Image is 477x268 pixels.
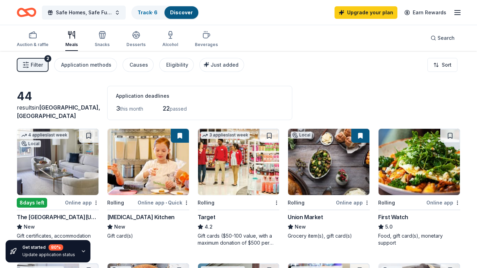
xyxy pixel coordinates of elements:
[17,232,99,246] div: Gift certificates, accommodation packages
[162,42,178,47] div: Alcohol
[198,232,280,246] div: Gift cards ($50-100 value, with a maximum donation of $500 per year)
[425,31,460,45] button: Search
[20,132,69,139] div: 4 applies last week
[65,198,99,207] div: Online app
[44,55,51,62] div: 2
[199,58,244,72] button: Just added
[107,232,189,239] div: Gift card(s)
[107,213,175,221] div: [MEDICAL_DATA] Kitchen
[288,232,370,239] div: Grocery item(s), gift card(s)
[195,42,218,47] div: Beverages
[385,223,392,231] span: 5.0
[131,6,199,20] button: Track· 6Discover
[17,42,49,47] div: Auction & raffle
[17,129,98,195] img: Image for The Peninsula New York
[61,61,111,69] div: Application methods
[17,198,47,208] div: 8 days left
[138,9,157,15] a: Track· 6
[400,6,450,19] a: Earn Rewards
[107,199,124,207] div: Rolling
[288,128,370,239] a: Image for Union MarketLocalRollingOnline appUnion MarketNewGrocery item(s), gift card(s)
[138,198,189,207] div: Online app Quick
[126,42,146,47] div: Desserts
[116,105,120,112] span: 3
[291,132,312,139] div: Local
[198,128,280,246] a: Image for Target3 applieslast weekRollingTarget4.2Gift cards ($50-100 value, with a maximum donat...
[17,128,99,246] a: Image for The Peninsula New York4 applieslast weekLocal8days leftOnline appThe [GEOGRAPHIC_DATA][...
[49,244,63,251] div: 80 %
[205,223,213,231] span: 4.2
[65,28,78,51] button: Meals
[198,129,279,195] img: Image for Target
[198,213,215,221] div: Target
[65,42,78,47] div: Meals
[378,232,460,246] div: Food, gift card(s), monetary support
[379,129,460,195] img: Image for First Watch
[22,252,75,258] div: Update application status
[201,132,250,139] div: 3 applies last week
[17,104,100,119] span: [GEOGRAPHIC_DATA], [GEOGRAPHIC_DATA]
[288,199,304,207] div: Rolling
[116,92,284,100] div: Application deadlines
[170,106,187,112] span: passed
[108,129,189,195] img: Image for Taste Buds Kitchen
[17,4,36,21] a: Home
[288,129,369,195] img: Image for Union Market
[22,244,75,251] div: Get started
[378,199,395,207] div: Rolling
[335,6,397,19] a: Upgrade your plan
[120,106,143,112] span: this month
[123,58,154,72] button: Causes
[95,28,110,51] button: Snacks
[56,8,112,17] span: Safe Homes, Safe Futures Family Resource Fair
[438,34,455,42] span: Search
[17,58,49,72] button: Filter2
[295,223,306,231] span: New
[442,61,452,69] span: Sort
[95,42,110,47] div: Snacks
[378,128,460,246] a: Image for First WatchRollingOnline appFirst Watch5.0Food, gift card(s), monetary support
[288,213,323,221] div: Union Market
[17,103,99,120] div: results
[42,6,126,20] button: Safe Homes, Safe Futures Family Resource Fair
[126,28,146,51] button: Desserts
[378,213,408,221] div: First Watch
[427,58,457,72] button: Sort
[211,62,239,68] span: Just added
[162,28,178,51] button: Alcohol
[170,9,193,15] a: Discover
[195,28,218,51] button: Beverages
[20,140,41,147] div: Local
[24,223,35,231] span: New
[130,61,148,69] div: Causes
[166,200,167,206] span: •
[31,61,43,69] span: Filter
[17,213,99,221] div: The [GEOGRAPHIC_DATA][US_STATE]
[198,199,214,207] div: Rolling
[336,198,370,207] div: Online app
[114,223,125,231] span: New
[17,28,49,51] button: Auction & raffle
[166,61,188,69] div: Eligibility
[159,58,194,72] button: Eligibility
[163,105,170,112] span: 22
[426,198,460,207] div: Online app
[17,89,99,103] div: 44
[54,58,117,72] button: Application methods
[17,104,100,119] span: in
[107,128,189,239] a: Image for Taste Buds KitchenRollingOnline app•Quick[MEDICAL_DATA] KitchenNewGift card(s)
